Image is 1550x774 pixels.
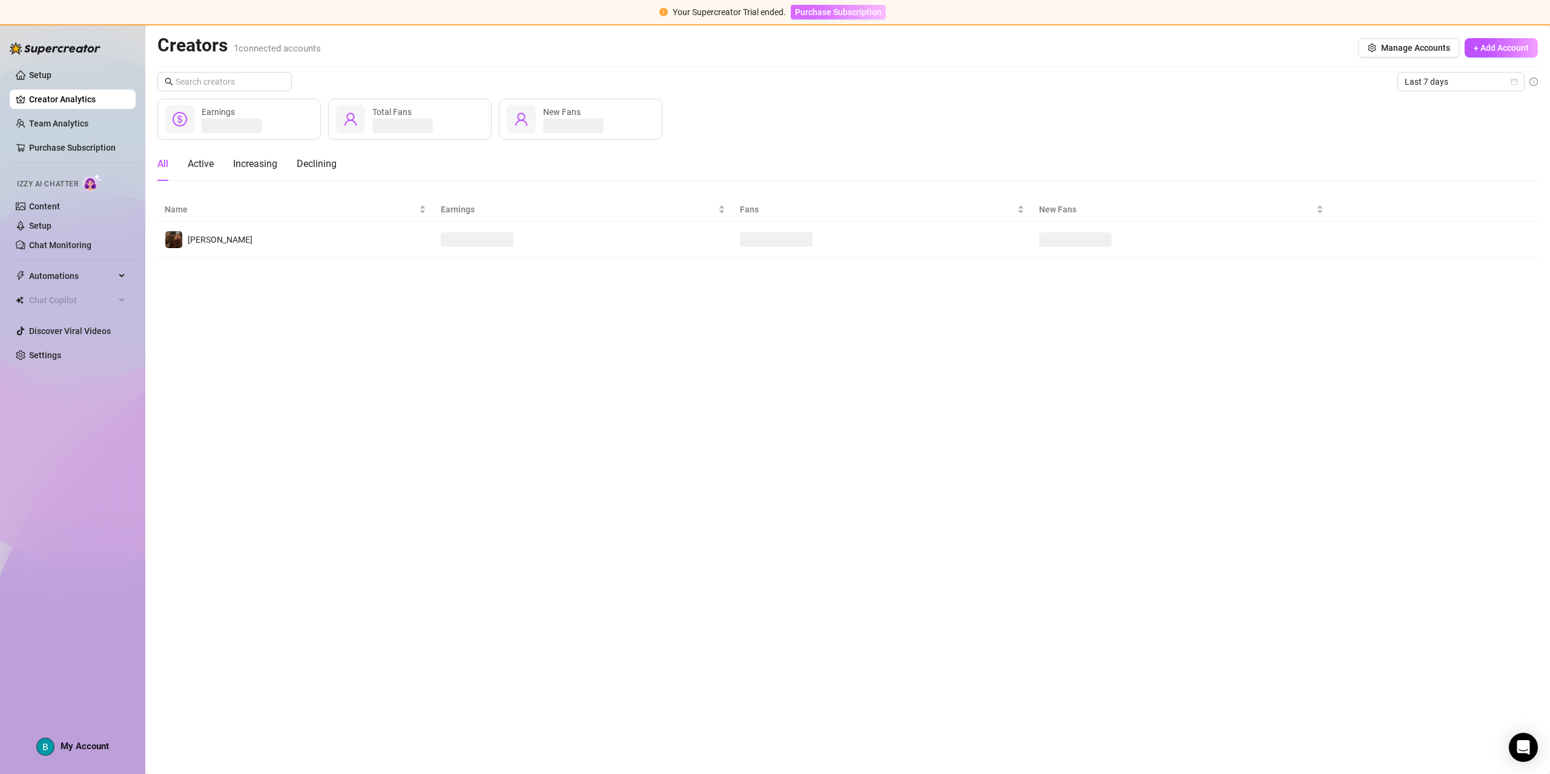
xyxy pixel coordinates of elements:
th: New Fans [1032,198,1331,221]
span: My Account [61,741,109,752]
span: calendar [1511,78,1518,85]
a: Team Analytics [29,119,88,128]
span: Fans [740,203,1015,216]
span: + Add Account [1474,43,1529,53]
a: Discover Viral Videos [29,326,111,336]
span: Chat Copilot [29,290,115,310]
span: Total Fans [372,107,412,117]
div: Increasing [233,157,277,171]
img: Chat Copilot [16,296,24,304]
img: Bruce [165,231,182,248]
span: Purchase Subscription [795,7,882,17]
span: 1 connected accounts [234,43,321,54]
a: Chat Monitoring [29,240,91,250]
span: Manage Accounts [1381,43,1450,53]
img: AI Chatter [83,174,102,191]
button: Manage Accounts [1358,38,1460,57]
span: user [343,112,358,126]
h2: Creators [157,34,321,57]
span: Your Supercreator Trial ended. [673,7,786,17]
th: Fans [733,198,1032,221]
div: Active [188,157,214,171]
span: New Fans [1039,203,1314,216]
span: Izzy AI Chatter [17,179,78,190]
span: info-circle [1529,77,1538,86]
th: Earnings [434,198,733,221]
div: Open Intercom Messenger [1509,733,1538,762]
span: Automations [29,266,115,286]
span: dollar-circle [173,112,187,126]
input: Search creators [176,75,275,88]
span: setting [1368,44,1376,52]
a: Content [29,202,60,211]
a: Creator Analytics [29,90,126,109]
button: + Add Account [1465,38,1538,57]
img: logo-BBDzfeDw.svg [10,42,101,54]
span: exclamation-circle [659,8,668,16]
a: Setup [29,221,51,231]
span: user [514,112,529,126]
span: thunderbolt [16,271,25,281]
button: Purchase Subscription [791,5,886,19]
span: New Fans [543,107,581,117]
span: Earnings [441,203,716,216]
div: Declining [297,157,337,171]
span: Name [165,203,417,216]
div: All [157,157,168,171]
span: Earnings [202,107,235,117]
a: Setup [29,70,51,80]
a: Settings [29,350,61,360]
span: Last 7 days [1405,73,1517,91]
span: [PERSON_NAME] [188,235,252,244]
img: ACg8ocKRG2DM9kTigshdIQxnvhLpu-VFMVSfl6BP1WLeJ-5YNFMB5Q=s96-c [37,738,54,755]
a: Purchase Subscription [29,143,116,153]
a: Purchase Subscription [791,7,886,17]
th: Name [157,198,434,221]
span: search [165,77,173,86]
